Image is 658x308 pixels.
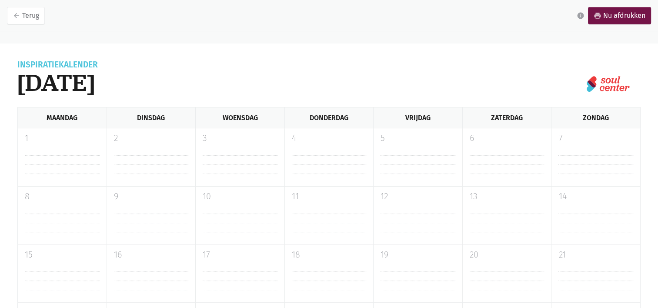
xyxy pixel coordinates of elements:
p: 16 [114,248,189,261]
i: print [594,12,601,20]
p: 11 [292,190,367,203]
p: 19 [381,248,455,261]
p: 2 [114,132,189,145]
p: 8 [25,190,100,203]
p: 21 [558,248,633,261]
i: arrow_back [13,12,20,20]
div: Vrijdag [373,107,462,128]
div: Donderdag [284,107,374,128]
h1: [DATE] [17,69,98,97]
p: 18 [292,248,367,261]
div: Woensdag [195,107,284,128]
p: 5 [381,132,455,145]
a: printNu afdrukken [588,7,651,24]
p: 3 [203,132,277,145]
p: 12 [381,190,455,203]
div: Maandag [17,107,107,128]
p: 7 [558,132,633,145]
p: 10 [203,190,277,203]
p: 14 [558,190,633,203]
p: 15 [25,248,100,261]
p: 17 [203,248,277,261]
i: info [577,12,585,20]
p: 1 [25,132,100,145]
div: Zondag [551,107,641,128]
div: Dinsdag [107,107,196,128]
div: Inspiratiekalender [17,61,98,69]
p: 6 [470,132,544,145]
p: 9 [114,190,189,203]
p: 4 [292,132,367,145]
p: 20 [470,248,544,261]
a: arrow_backTerug [7,7,45,24]
p: 13 [470,190,544,203]
div: Zaterdag [462,107,551,128]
